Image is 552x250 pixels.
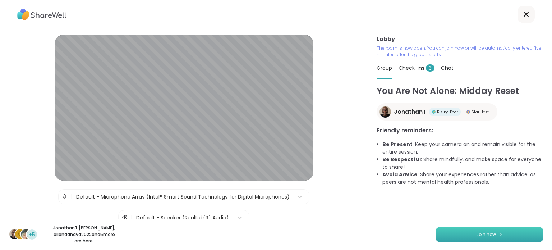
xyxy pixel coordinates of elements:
[426,64,434,72] span: 3
[466,110,470,114] img: Star Host
[382,141,543,156] li: : Keep your camera on and remain visible for the entire session.
[394,108,426,116] span: JonathanT
[44,225,124,244] p: JonathanT , [PERSON_NAME] , elianaahava2022 and 5 more are here.
[441,64,454,72] span: Chat
[436,227,543,242] button: Join now
[377,64,392,72] span: Group
[76,193,290,201] div: Default - Microphone Array (Intel® Smart Sound Technology for Digital Microphones)
[131,213,133,222] span: |
[377,126,543,135] h3: Friendly reminders:
[382,171,543,186] li: : Share your experiences rather than advice, as peers are not mental health professionals.
[71,190,73,204] span: |
[437,109,458,115] span: Rising Peer
[61,190,68,204] img: Microphone
[18,229,23,239] span: C
[379,106,391,118] img: JonathanT
[377,35,543,44] h3: Lobby
[377,85,543,97] h1: You Are Not Alone: Midday Reset
[499,232,503,236] img: ShareWell Logomark
[399,64,434,72] span: Check-ins
[471,109,489,115] span: Star Host
[382,171,418,178] b: Avoid Advice
[21,229,31,239] img: elianaahava2022
[377,103,497,121] a: JonathanTJonathanTRising PeerRising PeerStar HostStar Host
[382,156,543,171] li: : Share mindfully, and make space for everyone to share!
[17,6,66,23] img: ShareWell Logo
[9,229,19,239] img: JonathanT
[29,231,35,238] span: +5
[382,156,421,163] b: Be Respectful
[432,110,436,114] img: Rising Peer
[377,45,543,58] p: The room is now open. You can join now or will be automatically entered five minutes after the gr...
[476,231,496,238] span: Join now
[382,141,413,148] b: Be Present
